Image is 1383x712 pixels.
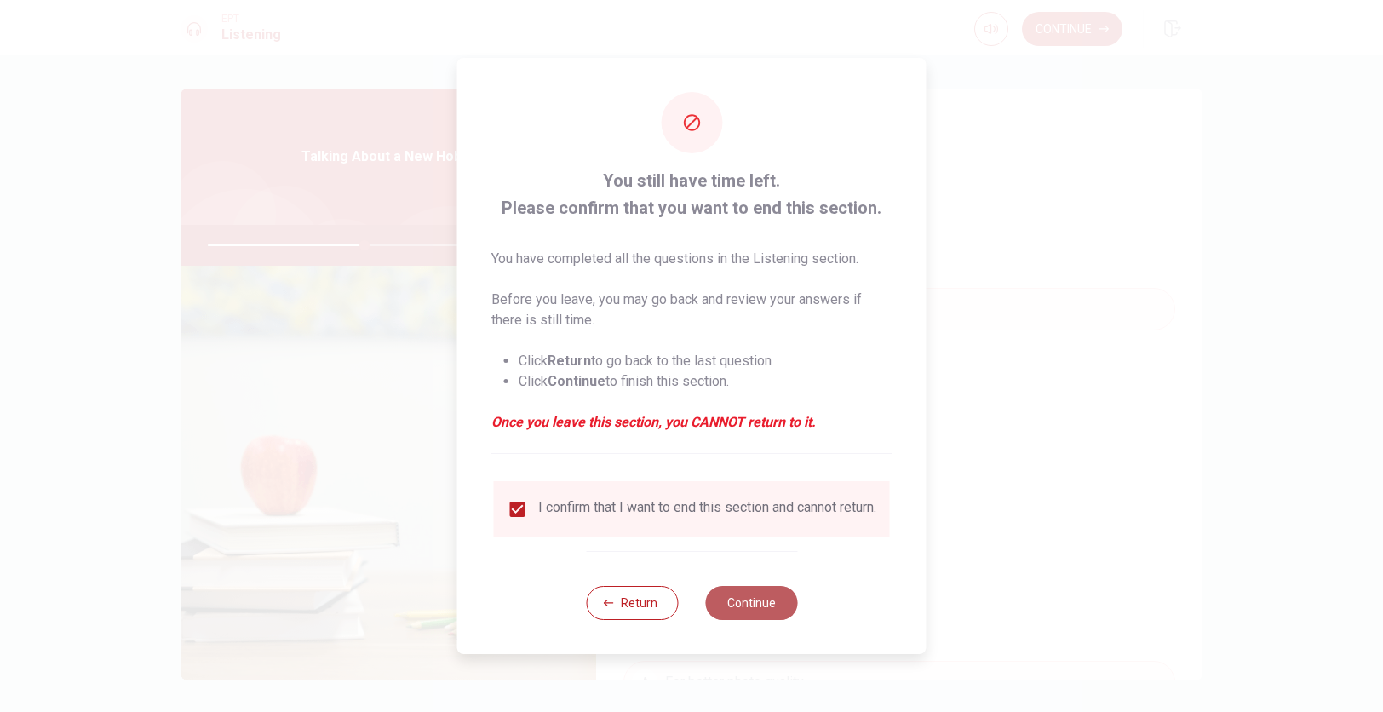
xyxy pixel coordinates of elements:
em: Once you leave this section, you CANNOT return to it. [491,412,892,433]
p: Before you leave, you may go back and review your answers if there is still time. [491,290,892,330]
li: Click to go back to the last question [519,351,892,371]
strong: Return [548,353,591,369]
li: Click to finish this section. [519,371,892,392]
button: Continue [705,586,797,620]
span: You still have time left. Please confirm that you want to end this section. [491,167,892,221]
div: I confirm that I want to end this section and cannot return. [538,499,876,520]
p: You have completed all the questions in the Listening section. [491,249,892,269]
strong: Continue [548,373,605,389]
button: Return [586,586,678,620]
